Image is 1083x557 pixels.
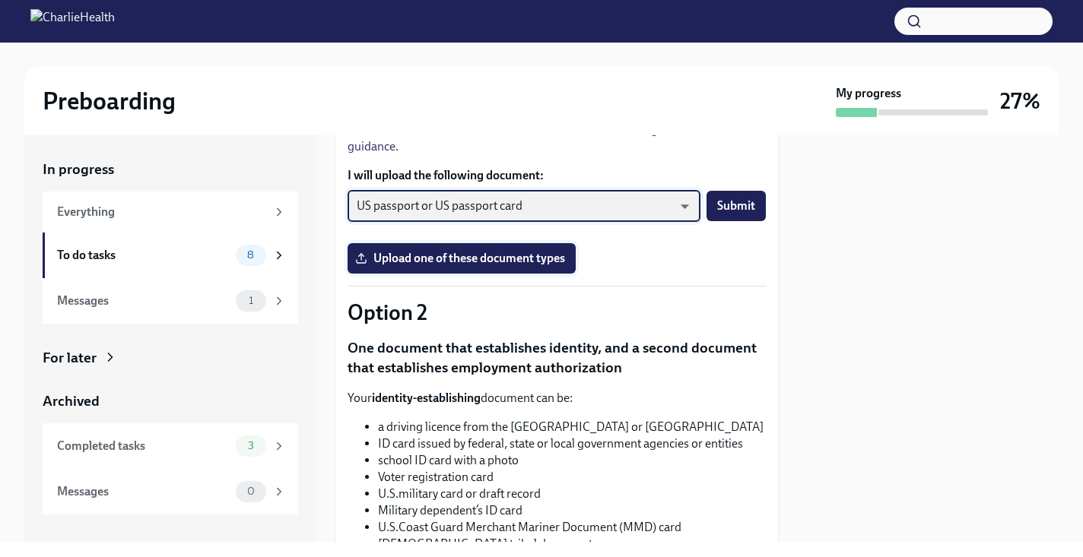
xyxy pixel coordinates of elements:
[43,86,176,116] h2: Preboarding
[43,423,298,469] a: Completed tasks3
[348,243,576,274] label: Upload one of these document types
[30,9,115,33] img: CharlieHealth
[378,486,766,502] li: U.S.military card or draft record
[57,483,230,500] div: Messages
[43,233,298,278] a: To do tasks8
[358,251,565,266] span: Upload one of these document types
[57,247,230,264] div: To do tasks
[43,391,298,411] a: Archived
[239,440,263,451] span: 3
[378,502,766,519] li: Military dependent’s ID card
[43,278,298,324] a: Messages1
[43,469,298,514] a: Messages0
[238,249,263,261] span: 8
[43,160,298,179] a: In progress
[240,295,262,306] span: 1
[372,391,481,405] strong: identity-establishing
[378,435,766,452] li: ID card issued by federal, state or local government agencies or entities
[348,167,766,184] label: I will upload the following document:
[57,438,230,454] div: Completed tasks
[43,348,97,368] div: For later
[43,191,298,233] a: Everything
[378,452,766,469] li: school ID card with a photo
[378,519,766,536] li: U.S.Coast Guard Merchant Mariner Document (MMD) card
[348,299,766,326] p: Option 2
[348,190,700,222] div: US passport or US passport card
[717,198,755,214] span: Submit
[57,204,266,220] div: Everything
[238,486,264,497] span: 0
[378,469,766,486] li: Voter registration card
[836,85,901,102] strong: My progress
[1000,87,1040,115] h3: 27%
[348,338,766,377] p: One document that establishes identity, and a second document that establishes employment authori...
[43,348,298,368] a: For later
[348,390,766,407] p: Your document can be:
[378,536,766,552] li: [DEMOGRAPHIC_DATA] tribal document
[57,293,230,309] div: Messages
[378,419,766,435] li: a driving licence from the [GEOGRAPHIC_DATA] or [GEOGRAPHIC_DATA]
[707,191,766,221] button: Submit
[348,122,766,155] p: For more information on these documents, see this .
